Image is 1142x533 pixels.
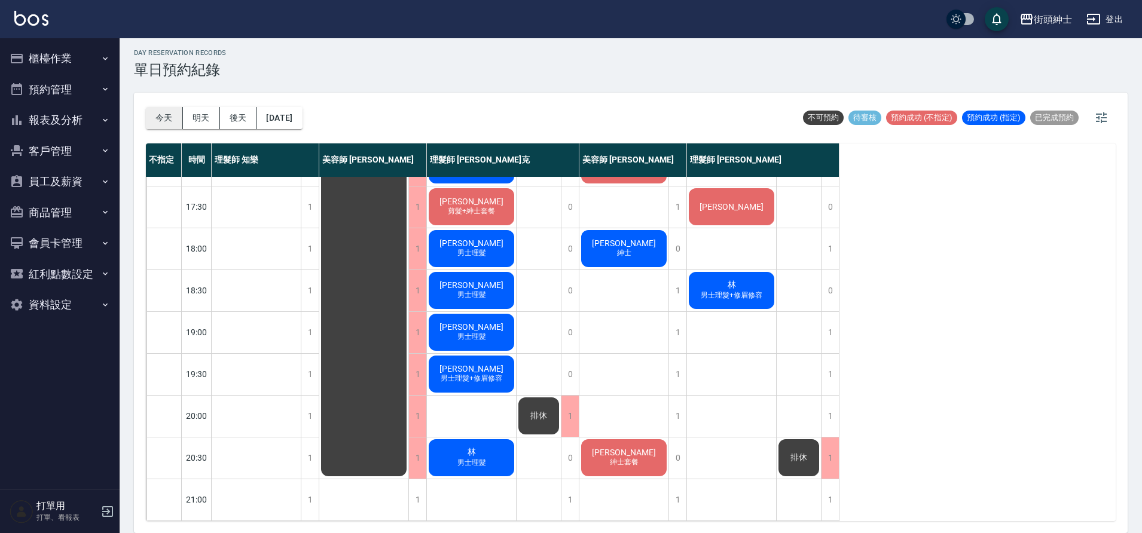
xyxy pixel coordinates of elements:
div: 1 [301,270,319,311]
div: 理髮師 [PERSON_NAME] [687,143,839,177]
h5: 打單用 [36,500,97,512]
span: [PERSON_NAME] [437,322,506,332]
img: Person [10,500,33,523]
button: 會員卡管理 [5,228,115,259]
p: 打單、看報表 [36,512,97,523]
div: 1 [561,396,579,437]
div: 0 [821,186,839,228]
div: 20:00 [182,395,212,437]
div: 0 [561,186,579,228]
div: 1 [301,354,319,395]
span: [PERSON_NAME] [437,280,506,290]
div: 1 [821,437,839,479]
div: 1 [408,186,426,228]
div: 18:30 [182,269,212,311]
button: 後天 [220,107,257,129]
div: 0 [668,437,686,479]
span: 排休 [528,411,549,421]
div: 1 [301,437,319,479]
div: 1 [301,228,319,269]
button: 商品管理 [5,197,115,228]
span: [PERSON_NAME] [697,202,766,212]
span: 已完成預約 [1030,112,1079,123]
button: 明天 [183,107,220,129]
div: 1 [408,228,426,269]
div: 1 [821,479,839,520]
div: 1 [408,479,426,520]
span: [PERSON_NAME] [437,238,506,248]
div: 1 [301,186,319,228]
div: 理髮師 知樂 [212,143,319,177]
span: [PERSON_NAME] [590,238,658,248]
span: 男士理髮 [455,332,488,342]
div: 1 [668,396,686,437]
span: 待審核 [848,112,881,123]
div: 0 [821,270,839,311]
div: 0 [561,270,579,311]
span: 男士理髮+修眉修容 [438,373,505,384]
span: 預約成功 (不指定) [886,112,957,123]
h3: 單日預約紀錄 [134,62,227,78]
div: 0 [668,228,686,269]
div: 美容師 [PERSON_NAME] [319,143,427,177]
button: 資料設定 [5,289,115,320]
div: 1 [668,312,686,353]
div: 理髮師 [PERSON_NAME]克 [427,143,579,177]
div: 0 [561,312,579,353]
span: 男士理髮 [455,248,488,258]
div: 1 [668,186,686,228]
div: 17:30 [182,186,212,228]
span: 林 [465,447,478,458]
button: 登出 [1082,8,1128,30]
span: 不可預約 [803,112,844,123]
div: 1 [301,479,319,520]
div: 0 [561,228,579,269]
div: 1 [668,270,686,311]
div: 美容師 [PERSON_NAME] [579,143,687,177]
div: 1 [408,396,426,437]
div: 19:30 [182,353,212,395]
div: 1 [408,312,426,353]
div: 1 [668,479,686,520]
div: 1 [821,312,839,353]
div: 21:00 [182,479,212,520]
div: 1 [301,396,319,437]
button: 客戶管理 [5,136,115,167]
div: 1 [408,270,426,311]
button: 預約管理 [5,74,115,105]
div: 時間 [182,143,212,177]
span: 紳士套餐 [607,457,641,467]
div: 街頭紳士 [1034,12,1072,27]
div: 1 [408,437,426,479]
div: 1 [821,228,839,269]
span: 男士理髮 [455,458,488,468]
div: 0 [561,437,579,479]
button: 紅利點數設定 [5,259,115,290]
div: 1 [301,312,319,353]
span: 男士理髮+修眉修容 [698,290,765,301]
span: [PERSON_NAME] [437,364,506,373]
span: 紳士 [615,248,634,258]
div: 1 [408,354,426,395]
div: 不指定 [146,143,182,177]
div: 1 [561,479,579,520]
button: [DATE] [257,107,302,129]
button: 櫃檯作業 [5,43,115,74]
span: 林 [725,280,738,290]
span: 男士理髮 [455,290,488,300]
div: 1 [821,396,839,437]
span: 預約成功 (指定) [962,112,1025,123]
span: 排休 [788,452,810,463]
span: [PERSON_NAME] [590,448,658,457]
div: 1 [668,354,686,395]
img: Logo [14,11,48,26]
span: [PERSON_NAME] [437,197,506,206]
button: 今天 [146,107,183,129]
span: 剪髮+紳士套餐 [445,206,497,216]
button: 街頭紳士 [1015,7,1077,32]
div: 1 [821,354,839,395]
button: save [985,7,1009,31]
h2: day Reservation records [134,49,227,57]
button: 員工及薪資 [5,166,115,197]
div: 0 [561,354,579,395]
